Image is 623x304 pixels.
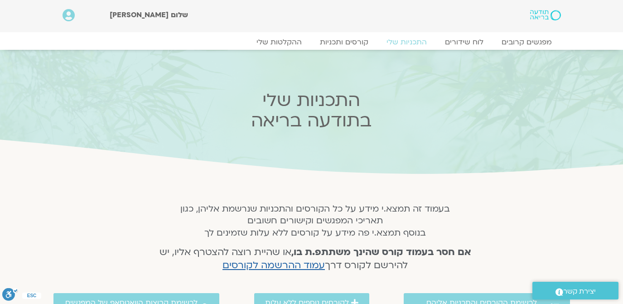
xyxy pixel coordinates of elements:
h2: התכניות שלי בתודעה בריאה [134,90,489,131]
a: יצירת קשר [532,282,618,299]
span: שלום [PERSON_NAME] [110,10,188,20]
a: מפגשים קרובים [493,38,561,47]
h5: בעמוד זה תמצא.י מידע על כל הקורסים והתכניות שנרשמת אליהן, כגון תאריכי המפגשים וקישורים חשובים בנו... [147,203,483,239]
span: יצירת קשר [563,285,596,298]
strong: אם חסר בעמוד קורס שהינך משתתפ.ת בו, [291,246,471,259]
a: ההקלטות שלי [247,38,311,47]
h4: או שהיית רוצה להצטרף אליו, יש להירשם לקורס דרך [147,246,483,272]
a: לוח שידורים [436,38,493,47]
nav: Menu [63,38,561,47]
a: התכניות שלי [377,38,436,47]
a: עמוד ההרשמה לקורסים [222,259,325,272]
a: קורסים ותכניות [311,38,377,47]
